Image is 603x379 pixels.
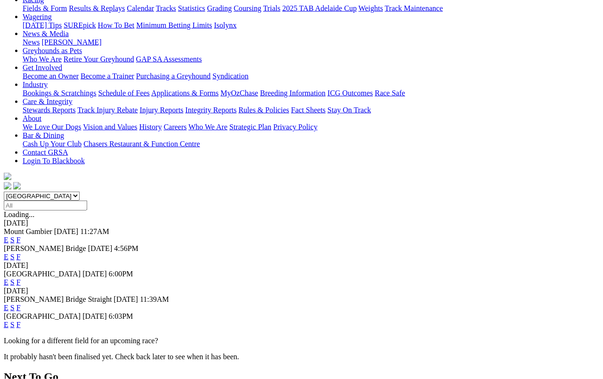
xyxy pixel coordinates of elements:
[4,337,599,345] p: Looking for a different field for an upcoming race?
[16,253,21,261] a: F
[16,304,21,312] a: F
[238,106,289,114] a: Rules & Policies
[23,123,599,131] div: About
[4,278,8,286] a: E
[229,123,271,131] a: Strategic Plan
[327,106,371,114] a: Stay On Track
[163,123,187,131] a: Careers
[23,72,79,80] a: Become an Owner
[10,278,15,286] a: S
[64,21,96,29] a: SUREpick
[127,4,154,12] a: Calendar
[23,114,41,122] a: About
[54,227,79,235] span: [DATE]
[156,4,176,12] a: Tracks
[23,64,62,72] a: Get Involved
[282,4,357,12] a: 2025 TAB Adelaide Cup
[4,304,8,312] a: E
[4,244,86,252] span: [PERSON_NAME] Bridge
[178,4,205,12] a: Statistics
[23,106,75,114] a: Stewards Reports
[4,261,599,270] div: [DATE]
[23,38,599,47] div: News & Media
[327,89,373,97] a: ICG Outcomes
[23,30,69,38] a: News & Media
[23,123,81,131] a: We Love Our Dogs
[77,106,138,114] a: Track Injury Rebate
[83,140,200,148] a: Chasers Restaurant & Function Centre
[136,55,202,63] a: GAP SA Assessments
[80,227,109,235] span: 11:27AM
[23,55,62,63] a: Who We Are
[220,89,258,97] a: MyOzChase
[212,72,248,80] a: Syndication
[375,89,405,97] a: Race Safe
[23,72,599,81] div: Get Involved
[4,321,8,329] a: E
[88,244,113,252] span: [DATE]
[4,201,87,210] input: Select date
[23,13,52,21] a: Wagering
[16,236,21,244] a: F
[139,123,162,131] a: History
[83,123,137,131] a: Vision and Values
[98,89,149,97] a: Schedule of Fees
[23,140,599,148] div: Bar & Dining
[136,21,212,29] a: Minimum Betting Limits
[10,236,15,244] a: S
[23,89,599,97] div: Industry
[114,244,139,252] span: 4:56PM
[82,270,107,278] span: [DATE]
[188,123,228,131] a: Who We Are
[23,55,599,64] div: Greyhounds as Pets
[291,106,326,114] a: Fact Sheets
[23,97,73,105] a: Care & Integrity
[23,106,599,114] div: Care & Integrity
[4,295,112,303] span: [PERSON_NAME] Bridge Straight
[16,321,21,329] a: F
[109,312,133,320] span: 6:03PM
[82,312,107,320] span: [DATE]
[139,106,183,114] a: Injury Reports
[23,38,40,46] a: News
[23,47,82,55] a: Greyhounds as Pets
[4,210,34,218] span: Loading...
[13,182,21,190] img: twitter.svg
[4,287,599,295] div: [DATE]
[4,253,8,261] a: E
[359,4,383,12] a: Weights
[98,21,135,29] a: How To Bet
[263,4,280,12] a: Trials
[273,123,318,131] a: Privacy Policy
[207,4,232,12] a: Grading
[114,295,138,303] span: [DATE]
[23,131,64,139] a: Bar & Dining
[23,148,68,156] a: Contact GRSA
[64,55,134,63] a: Retire Your Greyhound
[109,270,133,278] span: 6:00PM
[23,4,599,13] div: Racing
[81,72,134,80] a: Become a Trainer
[140,295,169,303] span: 11:39AM
[260,89,326,97] a: Breeding Information
[185,106,236,114] a: Integrity Reports
[385,4,443,12] a: Track Maintenance
[234,4,261,12] a: Coursing
[23,21,62,29] a: [DATE] Tips
[23,157,85,165] a: Login To Blackbook
[4,353,239,361] partial: It probably hasn't been finalised yet. Check back later to see when it has been.
[23,140,81,148] a: Cash Up Your Club
[4,312,81,320] span: [GEOGRAPHIC_DATA]
[23,89,96,97] a: Bookings & Scratchings
[10,253,15,261] a: S
[4,173,11,180] img: logo-grsa-white.png
[41,38,101,46] a: [PERSON_NAME]
[23,4,67,12] a: Fields & Form
[214,21,236,29] a: Isolynx
[23,21,599,30] div: Wagering
[4,219,599,227] div: [DATE]
[4,227,52,235] span: Mount Gambier
[23,81,48,89] a: Industry
[136,72,211,80] a: Purchasing a Greyhound
[4,236,8,244] a: E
